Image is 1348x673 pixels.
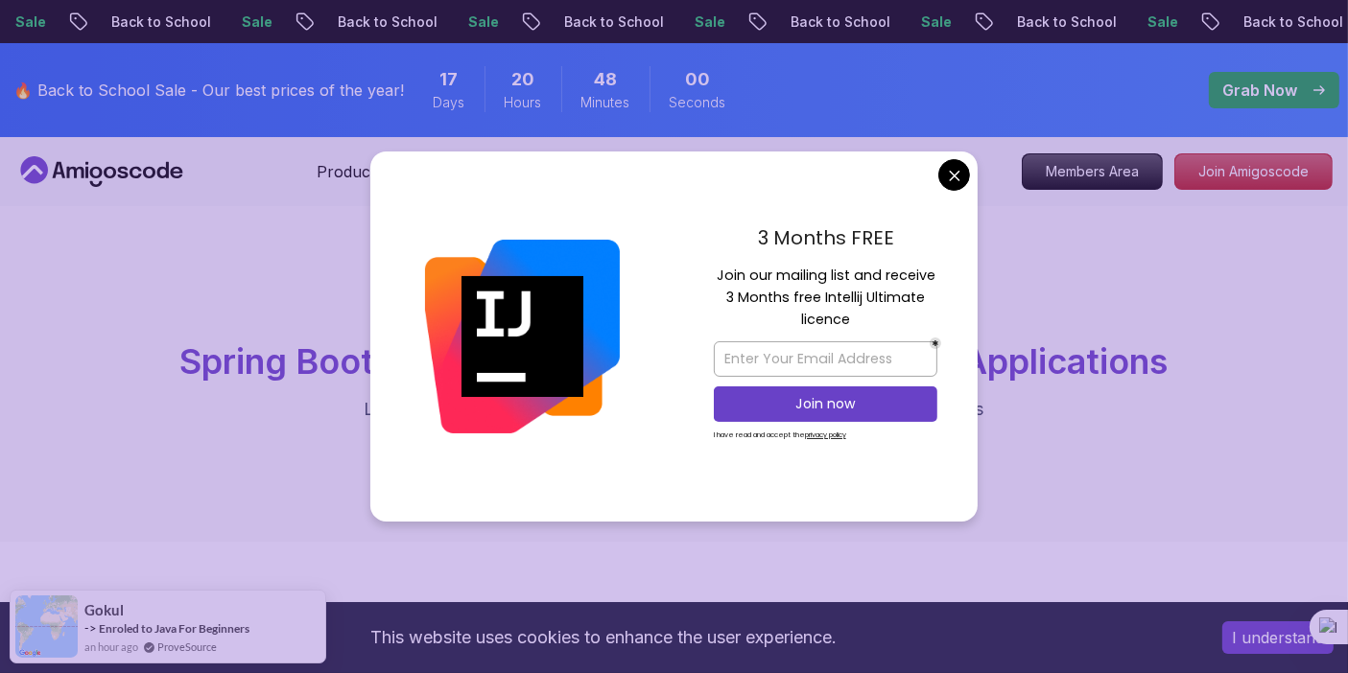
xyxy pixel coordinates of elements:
[581,93,630,112] span: Minutes
[14,79,405,102] p: 🔥 Back to School Sale - Our best prices of the year!
[1022,153,1163,190] a: Members Area
[1023,154,1162,189] p: Members Area
[317,160,406,198] button: Products
[157,638,217,655] a: ProveSource
[84,638,138,655] span: an hour ago
[453,12,514,32] p: Sale
[511,66,534,93] span: 20 Hours
[1174,153,1333,190] a: Join Amigoscode
[775,12,906,32] p: Back to School
[670,93,726,112] span: Seconds
[1222,621,1334,654] button: Accept cookies
[434,93,465,112] span: Days
[1132,12,1194,32] p: Sale
[317,160,383,183] p: Products
[99,621,249,636] a: Enroled to Java For Beginners
[594,66,617,93] span: 48 Minutes
[440,66,459,93] span: 17 Days
[505,93,542,112] span: Hours
[352,396,997,450] p: Learn to build production-grade Java applications using Spring Boot. Includes REST APIs, database...
[15,595,78,658] img: provesource social proof notification image
[96,12,226,32] p: Back to School
[679,12,741,32] p: Sale
[322,12,453,32] p: Back to School
[1223,79,1298,102] p: Grab Now
[226,12,288,32] p: Sale
[685,66,710,93] span: 0 Seconds
[906,12,967,32] p: Sale
[549,12,679,32] p: Back to School
[180,340,1169,383] span: Spring Boot Courses for Building Scalable Java Applications
[1175,154,1332,189] p: Join Amigoscode
[84,602,124,618] span: Gokul
[84,620,97,636] span: ->
[14,616,1194,659] div: This website uses cookies to enhance the user experience.
[1002,12,1132,32] p: Back to School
